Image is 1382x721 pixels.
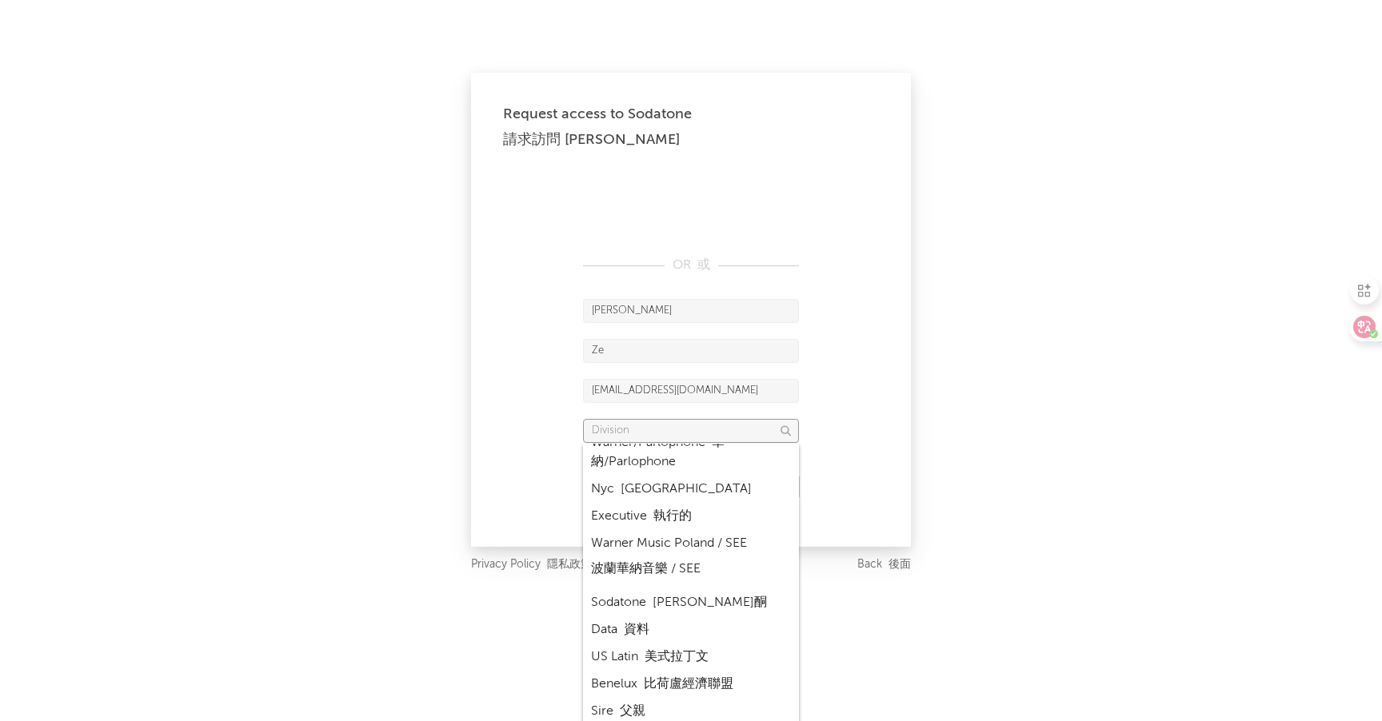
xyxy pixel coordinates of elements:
[583,256,799,275] div: OR
[547,559,592,570] font: 隱私政策
[644,678,733,691] font: 比荷盧經濟聯盟
[583,476,799,503] div: Nyc
[583,419,799,443] input: Division
[591,563,701,576] font: 波蘭華納音樂 / SEE
[583,643,799,671] div: US Latin
[583,339,799,363] input: Last Name
[583,589,799,616] div: Sodatone
[583,616,799,643] div: Data
[621,483,752,496] font: [GEOGRAPHIC_DATA]
[624,623,649,636] font: 資料
[889,559,911,570] font: 後面
[620,705,645,718] font: 父親
[653,596,767,609] font: [PERSON_NAME]酮
[583,503,799,530] div: Executive
[697,259,710,272] font: 或
[857,555,911,575] a: Back 後面
[503,105,879,156] div: Request access to Sodatone
[583,299,799,323] input: First Name
[583,429,799,476] div: Warner/Parlophone
[583,671,799,698] div: Benelux
[645,651,709,663] font: 美式拉丁文
[503,133,680,147] font: 請求訪問 [PERSON_NAME]
[583,379,799,403] input: Email
[583,530,799,589] div: Warner Music Poland / SEE
[471,555,592,575] a: Privacy Policy 隱私政策
[653,510,692,523] font: 執行的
